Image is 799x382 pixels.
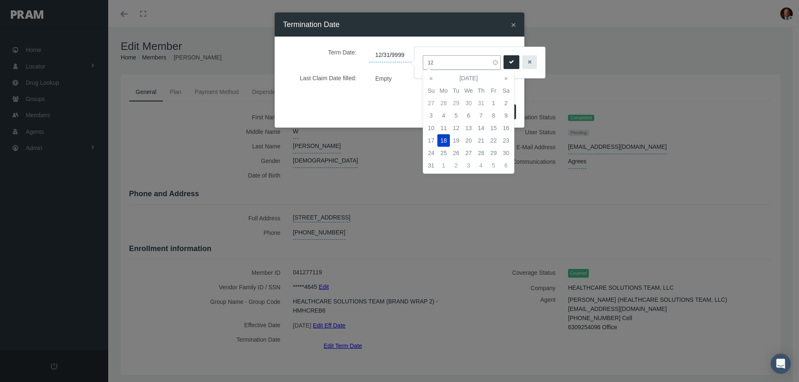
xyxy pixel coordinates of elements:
[500,72,512,84] th: »
[475,122,487,134] td: 14
[500,84,512,97] th: Sa
[437,159,450,172] td: 1
[425,122,437,134] td: 10
[425,147,437,159] td: 24
[475,109,487,122] td: 7
[437,147,450,159] td: 25
[289,71,363,85] label: Last Claim Date filled:
[437,72,500,84] th: [DATE]
[425,84,437,97] th: Su
[450,84,462,97] th: Tu
[475,134,487,147] td: 21
[450,159,462,172] td: 2
[475,159,487,172] td: 4
[450,97,462,109] td: 29
[511,20,516,30] span: ×
[771,354,791,374] div: Open Intercom Messenger
[462,134,475,147] td: 20
[425,97,437,109] td: 27
[500,147,512,159] td: 30
[462,147,475,159] td: 27
[487,84,500,97] th: Fr
[500,159,512,172] td: 6
[487,97,500,109] td: 1
[437,134,450,147] td: 18
[462,84,475,97] th: We
[369,48,411,62] span: 12/31/9999
[450,147,462,159] td: 26
[462,122,475,134] td: 13
[369,72,398,84] span: Empty
[462,159,475,172] td: 3
[462,97,475,109] td: 30
[425,72,437,84] th: «
[475,84,487,97] th: Th
[487,122,500,134] td: 15
[487,147,500,159] td: 29
[425,109,437,122] td: 3
[450,109,462,122] td: 5
[511,20,516,29] button: Close
[450,134,462,147] td: 19
[425,159,437,172] td: 31
[475,97,487,109] td: 31
[462,109,475,122] td: 6
[289,45,363,62] label: Term Date:
[475,147,487,159] td: 28
[487,109,500,122] td: 8
[437,109,450,122] td: 4
[500,122,512,134] td: 16
[283,19,340,30] h4: Termination Date
[487,134,500,147] td: 22
[425,134,437,147] td: 17
[487,159,500,172] td: 5
[500,134,512,147] td: 23
[500,109,512,122] td: 9
[450,122,462,134] td: 12
[500,97,512,109] td: 2
[437,122,450,134] td: 11
[437,84,450,97] th: Mo
[437,97,450,109] td: 28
